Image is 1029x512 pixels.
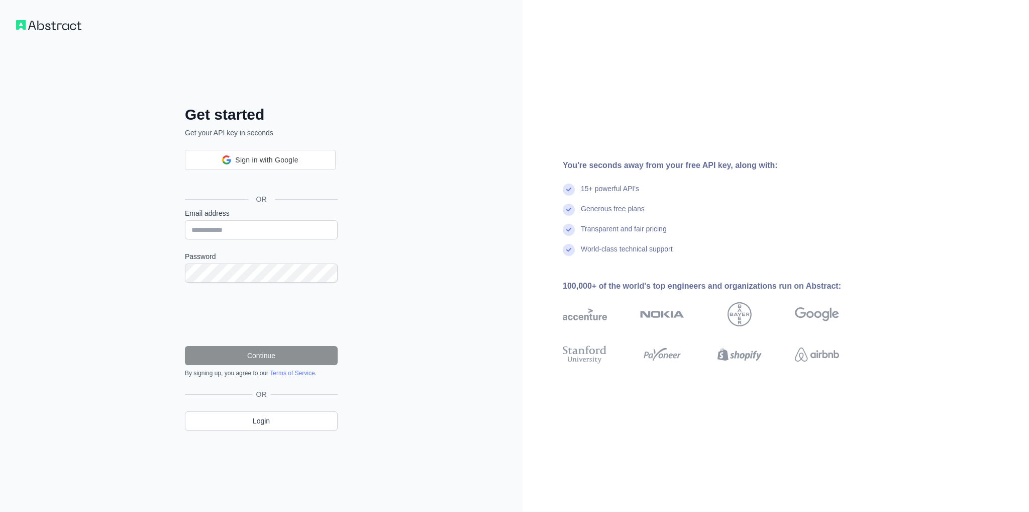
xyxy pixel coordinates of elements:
[563,244,575,256] img: check mark
[563,184,575,196] img: check mark
[640,344,684,366] img: payoneer
[563,159,871,172] div: You're seconds away from your free API key, along with:
[185,411,338,431] a: Login
[728,302,752,326] img: bayer
[581,224,667,244] div: Transparent and fair pricing
[563,280,871,292] div: 100,000+ of the world's top engineers and organizations run on Abstract:
[185,208,338,218] label: Email address
[717,344,762,366] img: shopify
[235,155,298,165] span: Sign in with Google
[185,150,336,170] div: Sign in with Google
[185,295,338,334] iframe: reCAPTCHA
[581,204,645,224] div: Generous free plans
[185,251,338,262] label: Password
[185,106,338,124] h2: Get started
[563,224,575,236] img: check mark
[180,169,341,191] iframe: Sign in with Google Button
[563,344,607,366] img: stanford university
[185,346,338,365] button: Continue
[581,244,673,264] div: World-class technical support
[16,20,81,30] img: Workflow
[563,302,607,326] img: accenture
[185,369,338,377] div: By signing up, you agree to our .
[248,194,275,204] span: OR
[185,128,338,138] p: Get your API key in seconds
[795,302,839,326] img: google
[581,184,639,204] div: 15+ powerful API's
[640,302,684,326] img: nokia
[563,204,575,216] img: check mark
[795,344,839,366] img: airbnb
[252,389,271,399] span: OR
[270,370,315,377] a: Terms of Service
